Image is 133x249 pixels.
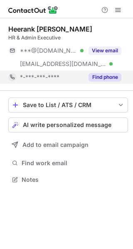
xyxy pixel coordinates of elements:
[8,34,128,41] div: HR & Admin Executive
[22,159,125,167] span: Find work email
[8,5,58,15] img: ContactOut v5.3.10
[20,47,77,54] span: ***@[DOMAIN_NAME]
[22,176,125,183] span: Notes
[22,142,89,148] span: Add to email campaign
[89,73,121,81] button: Reveal Button
[23,102,113,108] div: Save to List / ATS / CRM
[23,122,111,128] span: AI write personalized message
[8,174,128,186] button: Notes
[20,60,106,68] span: [EMAIL_ADDRESS][DOMAIN_NAME]
[8,98,128,112] button: save-profile-one-click
[8,25,92,33] div: Heerank [PERSON_NAME]
[89,46,121,55] button: Reveal Button
[8,137,128,152] button: Add to email campaign
[8,157,128,169] button: Find work email
[8,117,128,132] button: AI write personalized message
